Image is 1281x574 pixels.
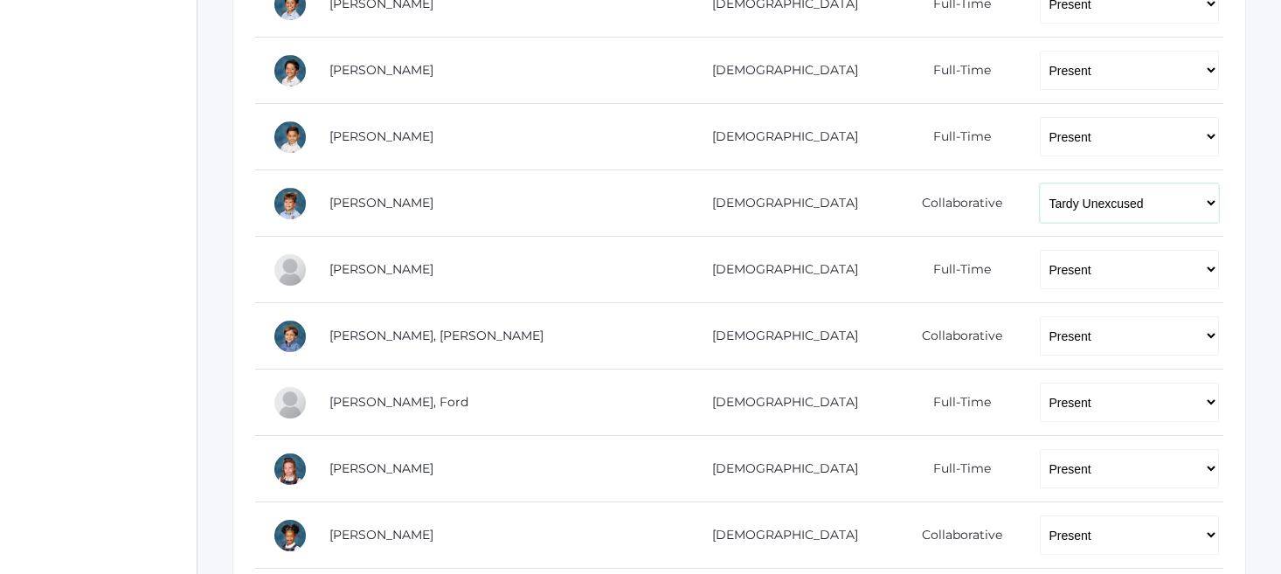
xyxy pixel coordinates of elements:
[889,502,1022,569] td: Collaborative
[329,128,433,144] a: [PERSON_NAME]
[889,436,1022,502] td: Full-Time
[329,527,433,543] a: [PERSON_NAME]
[889,370,1022,436] td: Full-Time
[668,170,889,237] td: [DEMOGRAPHIC_DATA]
[889,237,1022,303] td: Full-Time
[889,170,1022,237] td: Collaborative
[889,303,1022,370] td: Collaborative
[329,261,433,277] a: [PERSON_NAME]
[329,460,433,476] a: [PERSON_NAME]
[668,237,889,303] td: [DEMOGRAPHIC_DATA]
[273,452,308,487] div: Lyla Foster
[668,303,889,370] td: [DEMOGRAPHIC_DATA]
[329,328,544,343] a: [PERSON_NAME], [PERSON_NAME]
[668,38,889,104] td: [DEMOGRAPHIC_DATA]
[273,319,308,354] div: Austen Crosby
[329,195,433,211] a: [PERSON_NAME]
[889,104,1022,170] td: Full-Time
[668,502,889,569] td: [DEMOGRAPHIC_DATA]
[273,53,308,88] div: Grayson Abrea
[668,436,889,502] td: [DEMOGRAPHIC_DATA]
[273,252,308,287] div: Chloé Noëlle Cope
[889,38,1022,104] td: Full-Time
[273,518,308,553] div: Crue Harris
[668,370,889,436] td: [DEMOGRAPHIC_DATA]
[329,62,433,78] a: [PERSON_NAME]
[273,385,308,420] div: Ford Ferris
[273,120,308,155] div: Owen Bernardez
[273,186,308,221] div: Obadiah Bradley
[668,104,889,170] td: [DEMOGRAPHIC_DATA]
[329,394,468,410] a: [PERSON_NAME], Ford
